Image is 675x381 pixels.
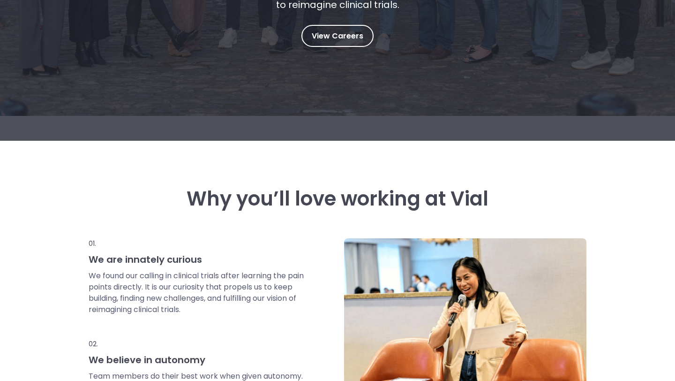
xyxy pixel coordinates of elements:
[89,339,305,349] p: 02.
[89,238,305,249] p: 01.
[89,270,305,315] p: We found our calling in clinical trials after learning the pain points directly. It is our curios...
[89,253,305,266] h3: We are innately curious
[301,25,374,47] a: View Careers
[89,354,305,366] h3: We believe in autonomy
[89,188,586,210] h3: Why you’ll love working at Vial
[312,30,363,42] span: View Careers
